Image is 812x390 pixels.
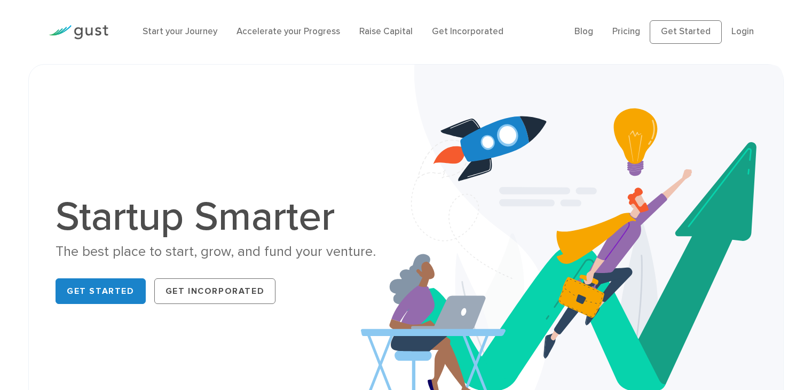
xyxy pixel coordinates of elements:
a: Raise Capital [359,26,413,37]
a: Get Started [56,278,146,304]
h1: Startup Smarter [56,197,398,237]
div: The best place to start, grow, and fund your venture. [56,243,398,261]
img: Gust Logo [49,25,108,40]
a: Pricing [612,26,640,37]
a: Get Incorporated [432,26,503,37]
a: Login [731,26,754,37]
a: Start your Journey [143,26,217,37]
a: Blog [574,26,593,37]
a: Get Incorporated [154,278,276,304]
a: Accelerate your Progress [236,26,340,37]
a: Get Started [650,20,722,44]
